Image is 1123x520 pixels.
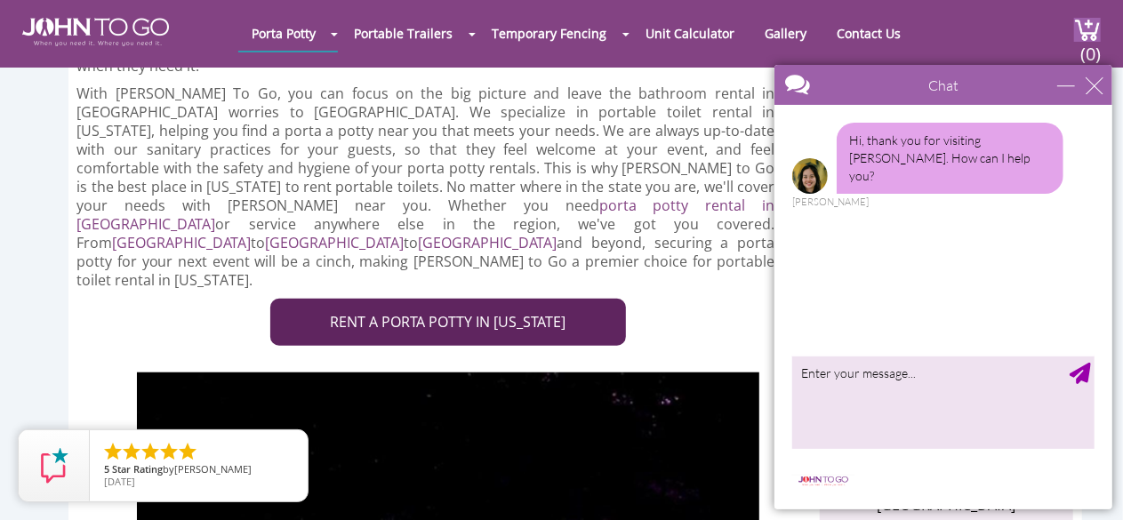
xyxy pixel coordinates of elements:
[764,54,1123,520] iframe: Live Chat Box
[419,233,557,252] a: [GEOGRAPHIC_DATA]
[102,441,124,462] li: 
[104,464,293,476] span: by
[479,16,621,51] a: Temporary Fencing
[104,475,135,488] span: [DATE]
[633,16,749,51] a: Unit Calculator
[266,233,405,252] a: [GEOGRAPHIC_DATA]
[158,441,180,462] li: 
[121,441,142,462] li: 
[77,84,775,290] p: With [PERSON_NAME] To Go, you can focus on the big picture and leave the bathroom rental in [GEOG...
[1079,28,1101,66] span: (0)
[104,462,109,476] span: 5
[341,16,467,51] a: Portable Trailers
[113,233,252,252] a: [GEOGRAPHIC_DATA]
[177,441,198,462] li: 
[1074,18,1101,42] img: cart a
[270,299,626,346] a: RENT A PORTA POTTY IN [US_STATE]
[112,462,163,476] span: Star Rating
[22,18,169,46] img: JOHN to go
[752,16,821,51] a: Gallery
[174,462,252,476] span: [PERSON_NAME]
[824,16,915,51] a: Contact Us
[140,441,161,462] li: 
[36,448,72,484] img: Review Rating
[77,196,775,234] a: porta potty rental in [GEOGRAPHIC_DATA]
[238,16,329,51] a: Porta Potty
